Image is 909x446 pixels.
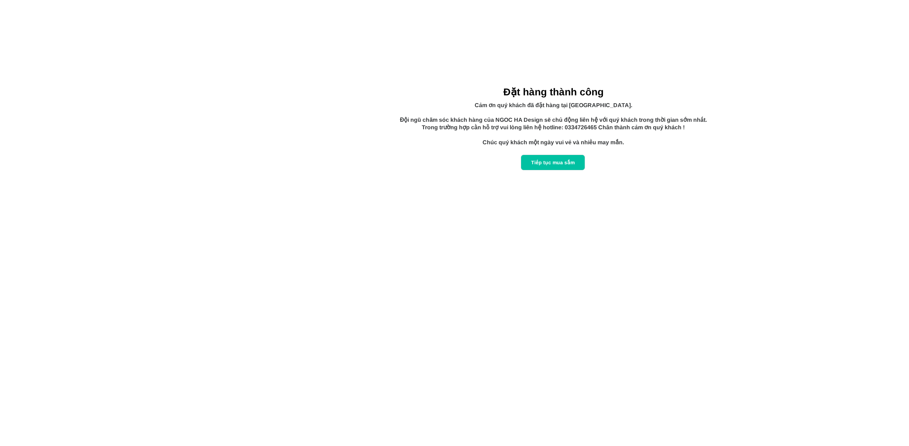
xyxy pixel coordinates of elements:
[521,159,585,166] div: Tiếp tục mua sắm
[400,117,707,130] span: Đội ngũ chăm sóc khách hàng của NGOC HA Design sẽ chủ động liên hệ với quý khách trong thời gian ...
[483,139,624,145] span: Chúc quý khách một ngày vui vẻ và nhiều may mắn.
[521,155,585,170] a: Tiếp tục mua sắm
[475,102,632,108] span: Cảm ơn quý khách đã đặt hàng tại [GEOGRAPHIC_DATA].
[386,86,721,98] h5: Đặt hàng thành công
